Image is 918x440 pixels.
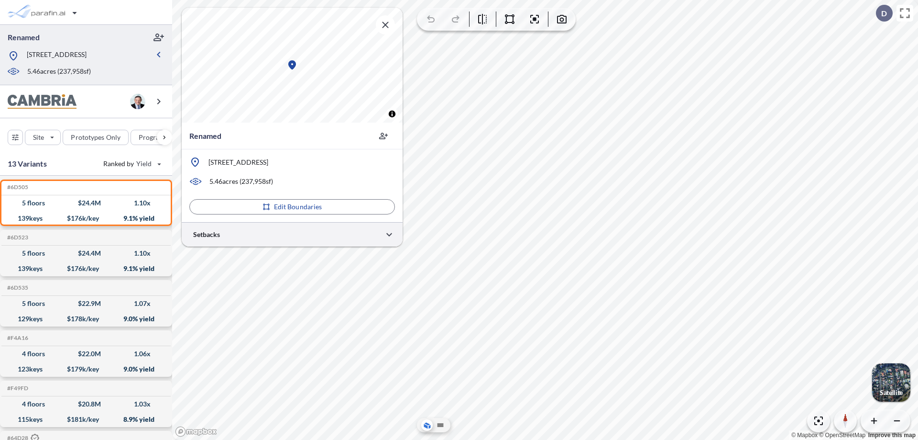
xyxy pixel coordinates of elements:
[868,432,916,439] a: Improve this map
[96,156,167,171] button: Ranked by Yield
[5,385,28,392] h5: Click to copy the code
[386,108,398,120] button: Toggle attribution
[286,59,298,71] div: Map marker
[880,389,903,396] p: Satellite
[209,177,273,186] p: 5.46 acres ( 237,958 sf)
[881,9,887,18] p: D
[182,8,403,123] canvas: Map
[8,94,76,109] img: BrandImage
[872,363,910,402] img: Switcher Image
[136,159,152,169] span: Yield
[131,130,182,145] button: Program
[189,130,221,142] p: Renamed
[27,67,91,77] p: 5.46 acres ( 237,958 sf)
[175,426,217,437] a: Mapbox homepage
[791,432,818,439] a: Mapbox
[189,199,395,214] button: Edit Boundaries
[25,130,61,145] button: Site
[71,133,120,142] p: Prototypes Only
[274,202,322,212] p: Edit Boundaries
[139,133,165,142] p: Program
[819,432,865,439] a: OpenStreetMap
[27,50,87,62] p: [STREET_ADDRESS]
[435,419,446,431] button: Site Plan
[389,109,395,119] span: Toggle attribution
[63,130,129,145] button: Prototypes Only
[208,158,268,167] p: [STREET_ADDRESS]
[130,94,145,109] img: user logo
[5,184,28,191] h5: Click to copy the code
[5,284,28,291] h5: Click to copy the code
[872,363,910,402] button: Switcher ImageSatellite
[33,133,44,142] p: Site
[8,32,40,43] p: Renamed
[5,335,28,341] h5: Click to copy the code
[8,158,47,169] p: 13 Variants
[5,234,28,241] h5: Click to copy the code
[421,419,433,431] button: Aerial View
